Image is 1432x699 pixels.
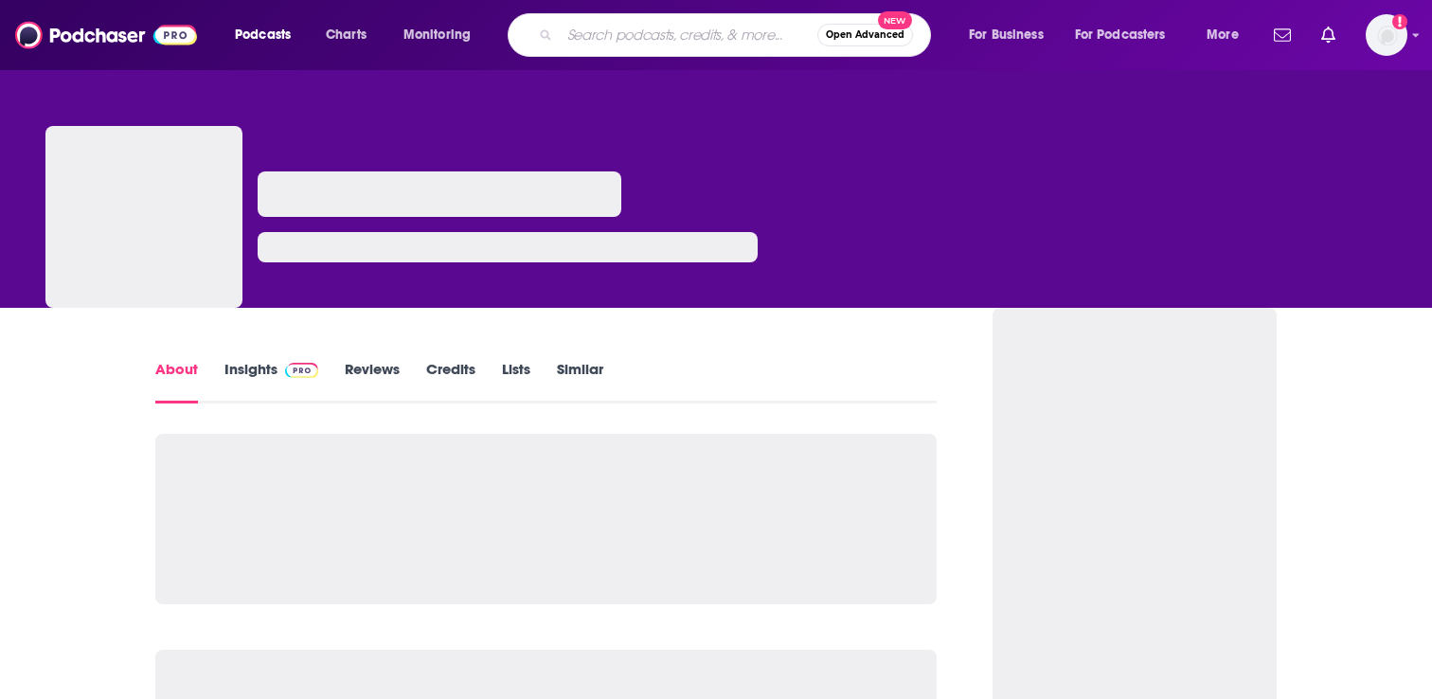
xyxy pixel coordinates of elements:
button: Show profile menu [1366,14,1407,56]
a: Reviews [345,360,400,403]
span: For Business [969,22,1044,48]
img: User Profile [1366,14,1407,56]
span: More [1207,22,1239,48]
img: Podchaser Pro [285,363,318,378]
a: Lists [502,360,530,403]
span: Monitoring [403,22,471,48]
svg: Add a profile image [1392,14,1407,29]
a: Charts [313,20,378,50]
a: Similar [557,360,603,403]
div: Search podcasts, credits, & more... [526,13,949,57]
a: About [155,360,198,403]
span: Open Advanced [826,30,904,40]
img: Podchaser - Follow, Share and Rate Podcasts [15,17,197,53]
button: open menu [956,20,1067,50]
a: Show notifications dropdown [1266,19,1298,51]
span: New [878,11,912,29]
button: Open AdvancedNew [817,24,913,46]
a: InsightsPodchaser Pro [224,360,318,403]
input: Search podcasts, credits, & more... [560,20,817,50]
button: open menu [390,20,495,50]
button: open menu [1193,20,1262,50]
button: open menu [222,20,315,50]
span: For Podcasters [1075,22,1166,48]
a: Show notifications dropdown [1314,19,1343,51]
span: Podcasts [235,22,291,48]
button: open menu [1063,20,1193,50]
span: Logged in as AutumnKatie [1366,14,1407,56]
span: Charts [326,22,367,48]
a: Credits [426,360,475,403]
